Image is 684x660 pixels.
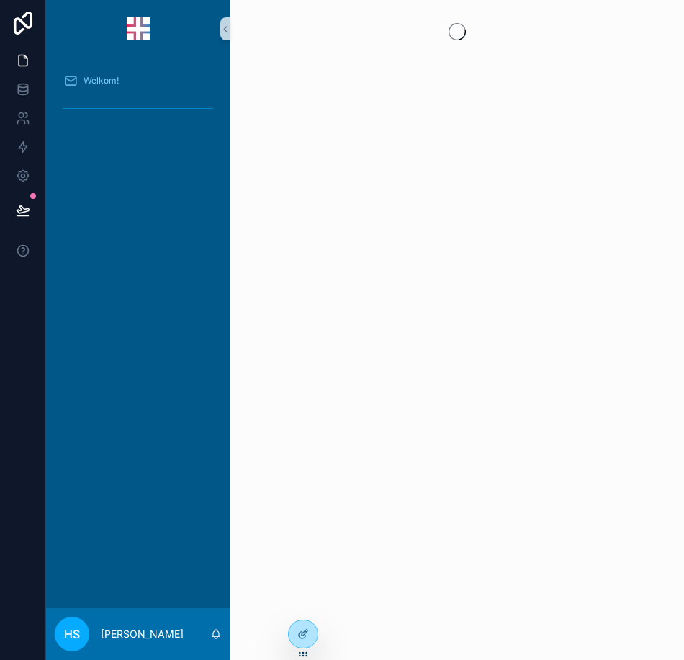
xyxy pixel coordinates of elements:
p: [PERSON_NAME] [101,627,184,641]
div: scrollable content [46,58,230,138]
span: HS [64,625,80,643]
a: Welkom! [55,68,222,94]
span: Welkom! [84,75,119,86]
img: App logo [127,17,150,40]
